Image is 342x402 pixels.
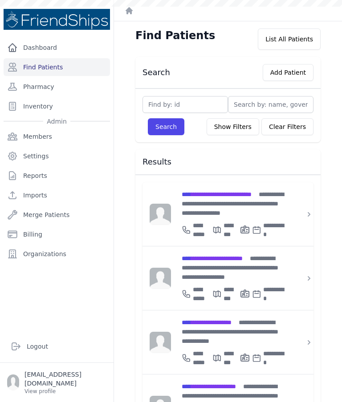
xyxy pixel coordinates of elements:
h3: Search [142,67,170,78]
a: Members [4,128,110,145]
img: person-242608b1a05df3501eefc295dc1bc67a.jpg [150,332,171,353]
img: Medical Missions EMR [4,9,110,30]
a: Find Patients [4,58,110,76]
span: Admin [43,117,70,126]
a: Imports [4,186,110,204]
a: Logout [7,338,106,355]
a: Inventory [4,97,110,115]
a: Merge Patients [4,206,110,224]
input: Find by: id [142,96,228,113]
h1: Find Patients [135,28,215,43]
p: [EMAIL_ADDRESS][DOMAIN_NAME] [24,370,106,388]
a: [EMAIL_ADDRESS][DOMAIN_NAME] View profile [7,370,106,395]
a: Billing [4,225,110,243]
button: Add Patient [263,64,313,81]
input: Search by: name, government id or phone [228,96,313,113]
a: Organizations [4,245,110,263]
a: Pharmacy [4,78,110,96]
button: Clear Filters [261,118,313,135]
img: person-242608b1a05df3501eefc295dc1bc67a.jpg [150,204,171,225]
a: Dashboard [4,39,110,56]
h3: Results [142,157,313,167]
img: person-242608b1a05df3501eefc295dc1bc67a.jpg [150,268,171,289]
a: Settings [4,147,110,165]
a: Reports [4,167,110,185]
p: View profile [24,388,106,395]
div: List All Patients [258,28,321,50]
button: Show Filters [207,118,259,135]
button: Search [148,118,184,135]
